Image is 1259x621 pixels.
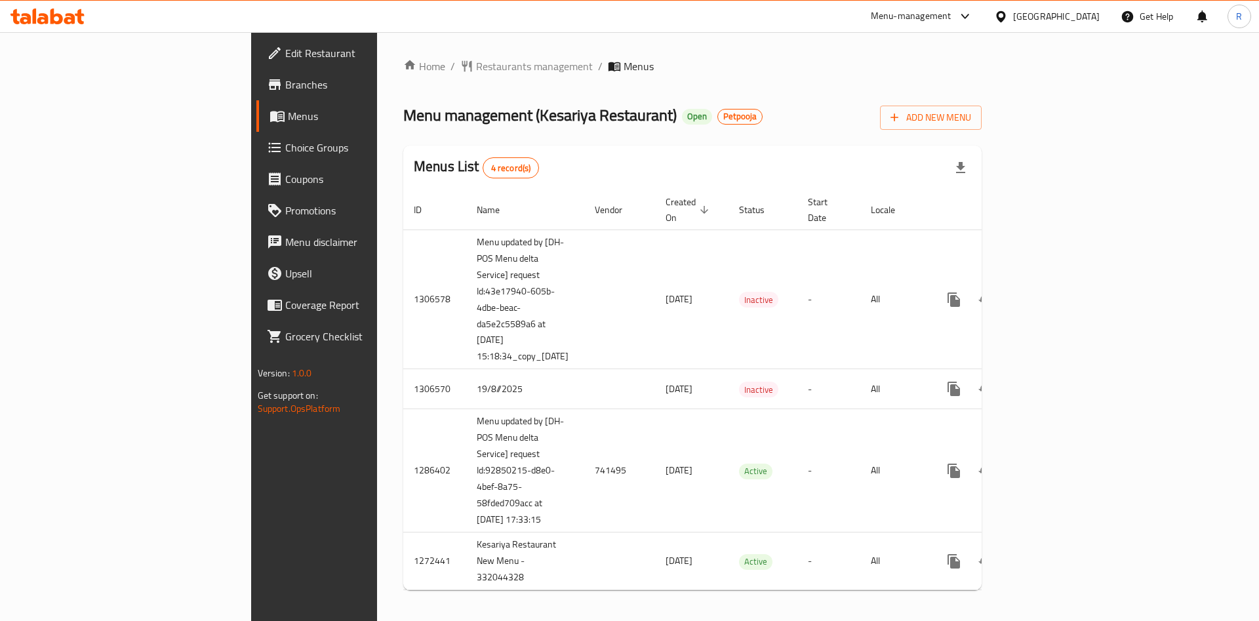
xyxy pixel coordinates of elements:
nav: breadcrumb [403,58,982,74]
td: 19/8//2025 [466,369,584,409]
button: more [938,546,970,577]
span: Add New Menu [890,110,971,126]
span: [DATE] [666,380,692,397]
span: Grocery Checklist [285,329,451,344]
button: more [938,284,970,315]
span: Locale [871,202,912,218]
div: Active [739,554,772,570]
table: enhanced table [403,190,1075,591]
div: [GEOGRAPHIC_DATA] [1013,9,1100,24]
div: Export file [945,152,976,184]
td: Menu updated by [DH-POS Menu delta Service] request Id:92850215-d8e0-4bef-8a75-58fded709acc at [D... [466,409,584,532]
button: Change Status [970,455,1001,487]
td: Menu updated by [DH-POS Menu delta Service] request Id:43e17940-605b-4dbe-beac-da5e2c5589a6 at [D... [466,230,584,369]
a: Edit Restaurant [256,37,462,69]
span: Coverage Report [285,297,451,313]
span: Inactive [739,382,778,397]
span: Get support on: [258,387,318,404]
span: Menu management ( Kesariya Restaurant ) [403,100,677,130]
button: Change Status [970,546,1001,577]
span: Petpooja [718,111,762,122]
span: Upsell [285,266,451,281]
button: more [938,455,970,487]
span: Open [682,111,712,122]
div: Inactive [739,382,778,397]
span: ID [414,202,439,218]
span: [DATE] [666,552,692,569]
a: Choice Groups [256,132,462,163]
td: All [860,230,928,369]
span: [DATE] [666,462,692,479]
td: - [797,369,860,409]
a: Coupons [256,163,462,195]
span: Branches [285,77,451,92]
th: Actions [928,190,1075,230]
span: 4 record(s) [483,162,539,174]
span: Name [477,202,517,218]
span: Coupons [285,171,451,187]
div: Menu-management [871,9,951,24]
span: Promotions [285,203,451,218]
span: Inactive [739,292,778,308]
span: Active [739,554,772,569]
button: Add New Menu [880,106,982,130]
h2: Menus List [414,157,539,178]
div: Active [739,464,772,479]
a: Grocery Checklist [256,321,462,352]
a: Support.OpsPlatform [258,400,341,417]
span: Menus [624,58,654,74]
td: All [860,369,928,409]
a: Menu disclaimer [256,226,462,258]
span: Vendor [595,202,639,218]
a: Upsell [256,258,462,289]
span: Created On [666,194,713,226]
a: Menus [256,100,462,132]
span: Active [739,464,772,479]
td: All [860,532,928,590]
button: Change Status [970,373,1001,405]
a: Restaurants management [460,58,593,74]
td: - [797,532,860,590]
a: Branches [256,69,462,100]
td: 741495 [584,409,655,532]
span: Start Date [808,194,845,226]
div: Total records count [483,157,540,178]
div: Open [682,109,712,125]
span: Menu disclaimer [285,234,451,250]
span: Version: [258,365,290,382]
button: more [938,373,970,405]
span: Restaurants management [476,58,593,74]
span: Choice Groups [285,140,451,155]
button: Change Status [970,284,1001,315]
span: R [1236,9,1242,24]
span: 1.0.0 [292,365,312,382]
span: Menus [288,108,451,124]
a: Promotions [256,195,462,226]
span: [DATE] [666,290,692,308]
span: Status [739,202,782,218]
td: - [797,230,860,369]
td: All [860,409,928,532]
td: - [797,409,860,532]
td: Kesariya Restaurant New Menu - 332044328 [466,532,584,590]
span: Edit Restaurant [285,45,451,61]
li: / [598,58,603,74]
a: Coverage Report [256,289,462,321]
